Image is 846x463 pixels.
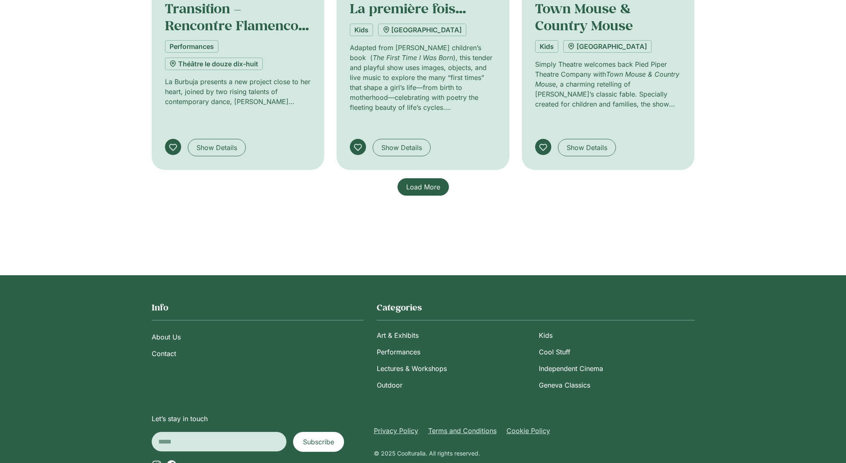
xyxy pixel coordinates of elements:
a: Performances [165,40,218,53]
nav: Menu [374,426,695,436]
a: About Us [152,329,364,345]
a: Lectures & Workshops [377,360,532,377]
p: Simply Theatre welcomes back Pied Piper Theatre Company with e, a charming retelling of [PERSON_N... [535,59,681,109]
a: Geneva Classics [539,377,694,393]
a: Cookie Policy [507,426,550,436]
div: © 2025 Coolturalia. All rights reserved. [374,449,695,458]
p: Adapted from [PERSON_NAME] children’s book ( ), this tender and playful show uses images, objects... [350,43,496,112]
a: Art & Exhibits [377,327,532,344]
button: Subscribe [293,432,344,452]
a: Show Details [558,139,616,156]
p: Let’s stay in touch [152,414,366,424]
a: Cool Stuff [539,344,694,360]
nav: Menu [152,329,364,362]
span: Show Details [381,143,422,153]
a: Show Details [373,139,431,156]
h2: Categories [377,302,695,313]
a: Kids [535,40,558,53]
a: [GEOGRAPHIC_DATA] [378,24,466,36]
span: Show Details [567,143,607,153]
a: Independent Cinema [539,360,694,377]
a: Kids [539,327,694,344]
a: Terms and Conditions [428,426,497,436]
a: Théâtre le douze dix-huit [165,58,263,70]
a: Privacy Policy [374,426,418,436]
a: Show Details [188,139,246,156]
p: La Burbuja presents a new project close to her heart, joined by two rising talents of contemporar... [165,77,311,107]
em: The First Time I Was Born [373,53,453,62]
span: Load More [406,182,440,192]
a: Kids [350,24,373,36]
form: New Form [152,432,344,452]
a: Outdoor [377,377,532,393]
em: Town Mouse & Country Mous [535,70,679,88]
a: Load More [398,178,449,196]
span: Show Details [196,143,237,153]
h2: Info [152,302,364,313]
a: Performances [377,344,532,360]
a: [GEOGRAPHIC_DATA] [563,40,652,53]
span: Subscribe [303,437,334,447]
nav: Menu [377,327,695,393]
a: Contact [152,345,364,362]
